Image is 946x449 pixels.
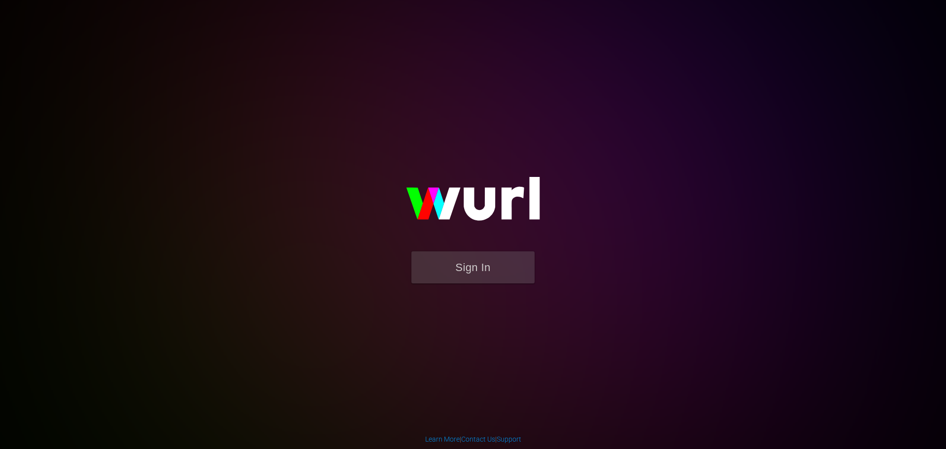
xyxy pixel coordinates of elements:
div: | | [425,434,521,444]
a: Support [497,435,521,443]
img: wurl-logo-on-black-223613ac3d8ba8fe6dc639794a292ebdb59501304c7dfd60c99c58986ef67473.svg [374,156,572,251]
a: Contact Us [461,435,495,443]
a: Learn More [425,435,460,443]
button: Sign In [411,251,535,283]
